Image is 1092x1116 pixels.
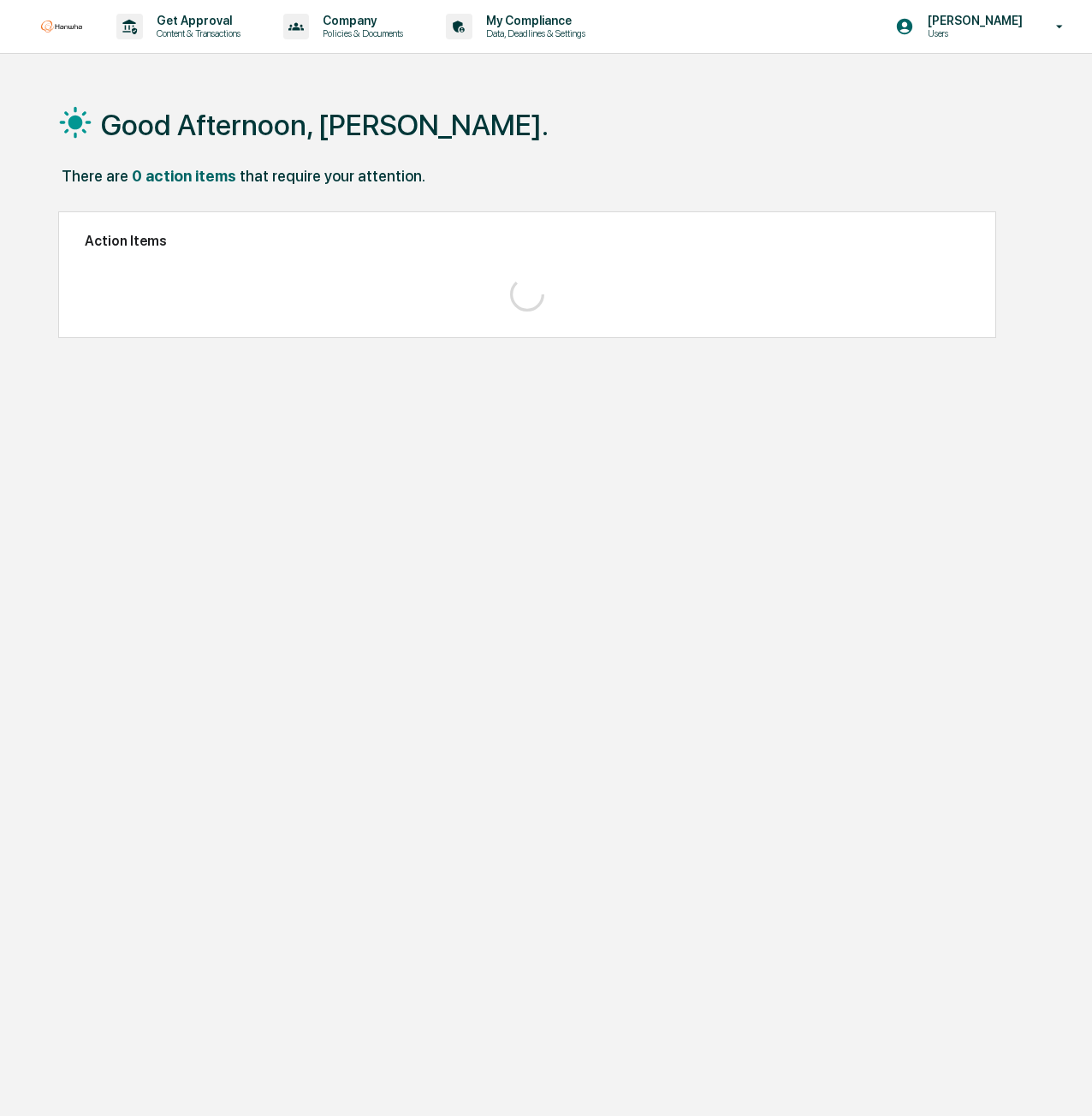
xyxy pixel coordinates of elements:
[132,167,236,185] div: 0 action items
[309,14,412,27] p: Company
[309,27,412,39] p: Policies & Documents
[101,108,549,142] h1: Good Afternoon, [PERSON_NAME].
[41,21,82,32] img: logo
[240,167,425,185] div: that require your attention.
[85,233,970,249] h2: Action Items
[143,14,249,27] p: Get Approval
[143,27,249,39] p: Content & Transactions
[472,14,594,27] p: My Compliance
[914,27,1031,39] p: Users
[472,27,594,39] p: Data, Deadlines & Settings
[914,14,1031,27] p: [PERSON_NAME]
[62,167,128,185] div: There are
